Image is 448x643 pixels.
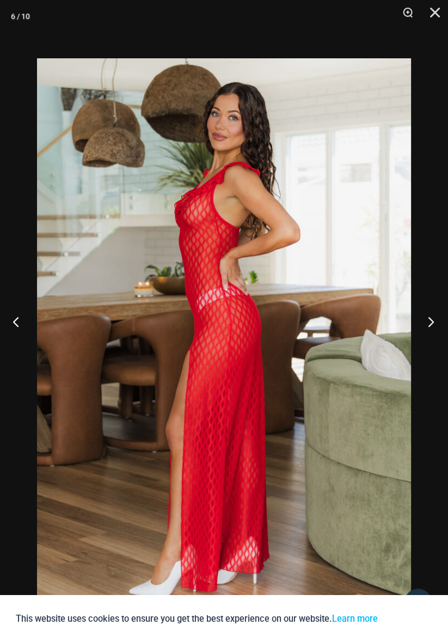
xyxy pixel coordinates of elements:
[332,614,378,624] a: Learn more
[16,611,378,626] p: This website uses cookies to ensure you get the best experience on our website.
[37,58,411,620] img: Sometimes Red 587 Dress 03
[386,606,432,632] button: Accept
[11,8,30,25] div: 6 / 10
[407,294,448,349] button: Next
